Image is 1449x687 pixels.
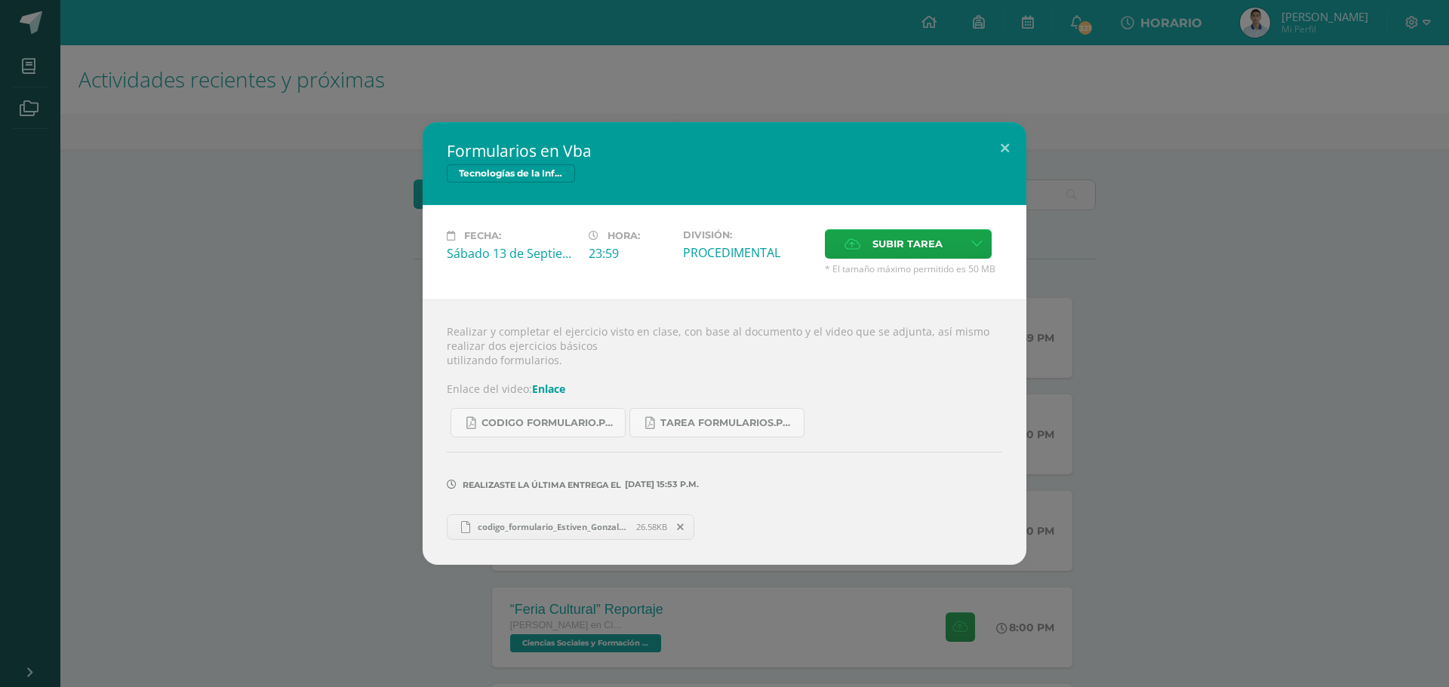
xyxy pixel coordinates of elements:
[983,122,1026,173] button: Close (Esc)
[447,514,694,540] a: codigo_formulario_Estiven_Gonzalez_5.3.xlsm 26.58KB
[683,229,813,241] label: División:
[423,299,1026,564] div: Realizar y completar el ejercicio visto en clase, con base al documento y el video que se adjunta...
[447,164,575,182] span: Tecnologías de la Información y Comunicación 5
[447,140,1002,161] h2: Formularios en Vba
[470,521,636,532] span: codigo_formulario_Estiven_Gonzalez_5.3.xlsm
[481,417,617,429] span: CODIGO formulario.pdf
[451,408,626,437] a: CODIGO formulario.pdf
[589,245,671,262] div: 23:59
[608,230,640,241] span: Hora:
[463,480,621,490] span: Realizaste la última entrega el
[629,408,804,437] a: Tarea formularios.pdf
[872,230,943,258] span: Subir tarea
[825,262,1002,275] span: * El tamaño máximo permitido es 50 MB
[668,519,694,535] span: Remover entrega
[532,382,565,396] a: Enlace
[464,230,501,241] span: Fecha:
[636,521,667,532] span: 26.58KB
[683,244,813,261] div: PROCEDIMENTAL
[621,484,699,485] span: [DATE] 15:53 p.m.
[660,417,796,429] span: Tarea formularios.pdf
[447,245,577,262] div: Sábado 13 de Septiembre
